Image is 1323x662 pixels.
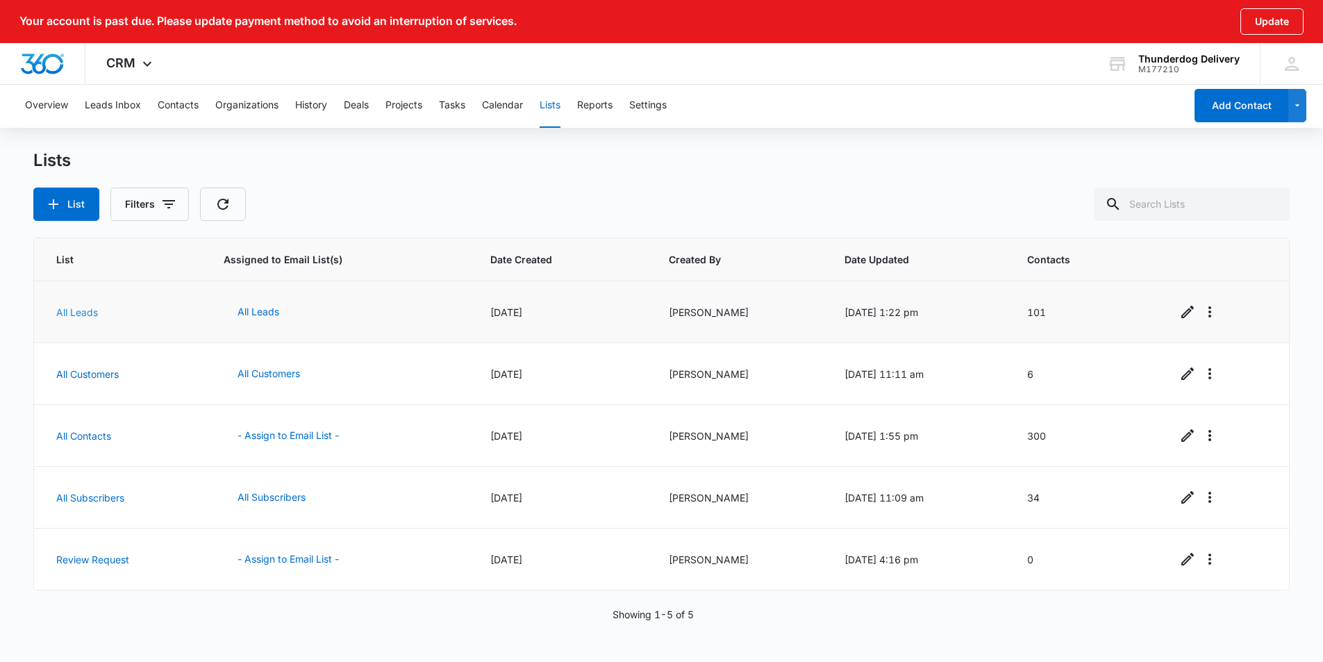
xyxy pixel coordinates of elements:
td: [PERSON_NAME] [652,343,827,405]
button: Lists [540,83,560,128]
a: All Contacts [56,430,111,442]
h1: Lists [33,150,71,171]
button: All Customers [224,357,314,390]
button: Overflow Menu [1199,301,1221,323]
span: CRM [106,56,135,70]
button: Filters [110,188,189,221]
span: Created By [669,252,790,267]
button: - Assign to Email List - [224,419,353,452]
div: [DATE] [490,552,635,567]
button: List [33,188,99,221]
a: Edit [1176,301,1199,323]
span: Assigned to Email List(s) [224,252,437,267]
td: 34 [1010,467,1160,529]
td: [PERSON_NAME] [652,281,827,343]
a: All Leads [56,306,98,318]
div: [DATE] [490,305,635,320]
div: [DATE] 1:55 pm [844,429,994,443]
a: Edit [1176,363,1199,385]
p: Your account is past due. Please update payment method to avoid an interruption of services. [19,15,517,28]
p: Showing 1-5 of 5 [613,607,694,622]
a: All Customers [56,368,119,380]
button: Organizations [215,83,278,128]
div: [DATE] [490,429,635,443]
button: Overflow Menu [1199,424,1221,447]
button: Overflow Menu [1199,363,1221,385]
div: [DATE] [490,367,635,381]
span: List [56,252,170,267]
button: Overflow Menu [1199,548,1221,570]
td: [PERSON_NAME] [652,405,827,467]
div: [DATE] 4:16 pm [844,552,994,567]
td: 6 [1010,343,1160,405]
span: Date Updated [844,252,974,267]
button: History [295,83,327,128]
button: Tasks [439,83,465,128]
button: Leads Inbox [85,83,141,128]
button: All Subscribers [224,481,319,514]
a: Edit [1176,424,1199,447]
button: Deals [344,83,369,128]
div: [DATE] 1:22 pm [844,305,994,320]
button: All Leads [224,295,293,329]
button: - Assign to Email List - [224,543,353,576]
td: 0 [1010,529,1160,590]
button: Overflow Menu [1199,486,1221,508]
button: Projects [385,83,422,128]
span: Date Created [490,252,615,267]
td: 300 [1010,405,1160,467]
button: Update [1240,8,1304,35]
button: Calendar [482,83,523,128]
button: Settings [629,83,667,128]
a: Review Request [56,554,129,565]
td: 101 [1010,281,1160,343]
div: account id [1138,65,1240,74]
button: Contacts [158,83,199,128]
td: [PERSON_NAME] [652,529,827,590]
a: Edit [1176,548,1199,570]
div: [DATE] 11:11 am [844,367,994,381]
a: Edit [1176,486,1199,508]
a: All Subscribers [56,492,124,504]
div: account name [1138,53,1240,65]
td: [PERSON_NAME] [652,467,827,529]
div: [DATE] 11:09 am [844,490,994,505]
button: Add Contact [1195,89,1288,122]
span: Contacts [1027,252,1123,267]
div: [DATE] [490,490,635,505]
button: Overview [25,83,68,128]
button: Reports [577,83,613,128]
div: CRM [85,43,176,84]
input: Search Lists [1094,188,1290,221]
